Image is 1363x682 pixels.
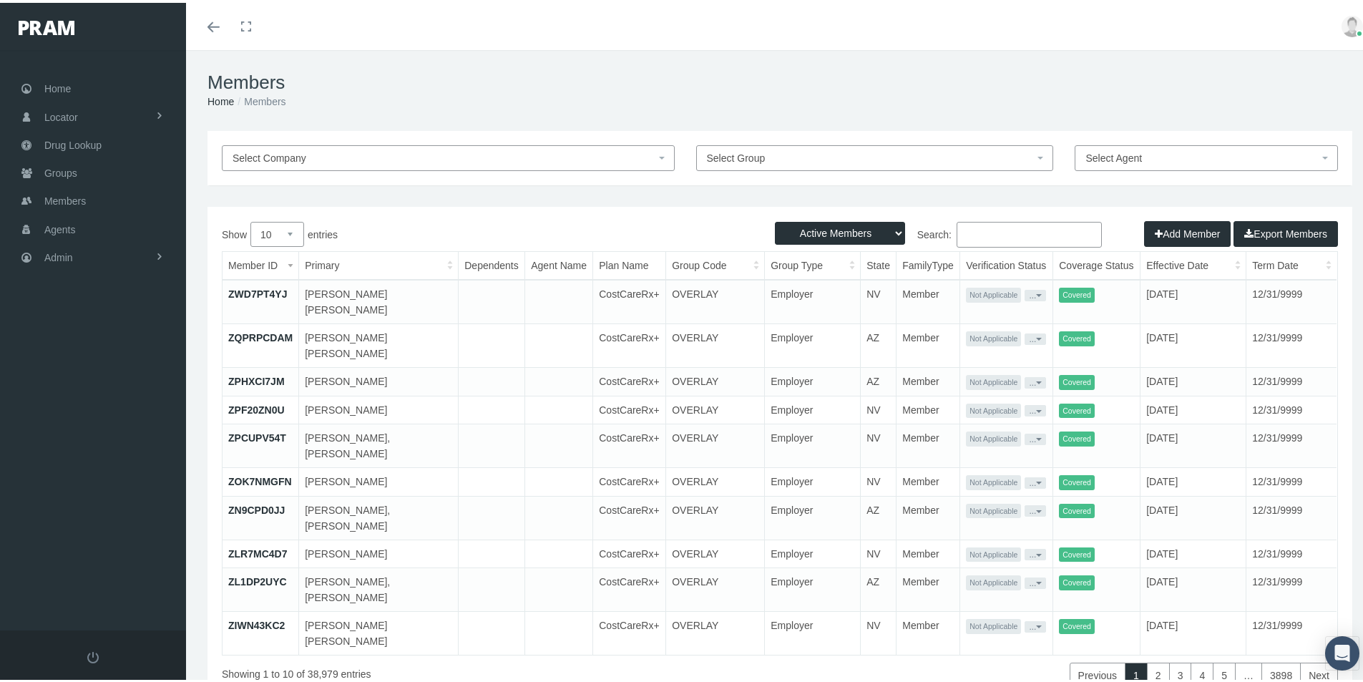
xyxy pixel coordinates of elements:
td: Employer [765,393,861,422]
a: ZL1DP2UYC [228,573,287,585]
td: OVERLAY [666,277,765,321]
span: Not Applicable [966,616,1021,631]
span: Home [44,72,71,99]
button: ... [1025,546,1046,557]
td: Employer [765,365,861,394]
td: Employer [765,493,861,537]
a: ZLR7MC4D7 [228,545,287,557]
td: [PERSON_NAME], [PERSON_NAME] [299,422,459,465]
td: [PERSON_NAME] [PERSON_NAME] [299,609,459,653]
td: OVERLAY [666,422,765,465]
td: CostCareRx+ [593,321,666,365]
span: Not Applicable [966,401,1021,416]
span: Covered [1059,501,1095,516]
span: Covered [1059,285,1095,300]
td: [DATE] [1140,393,1246,422]
td: AZ [861,493,897,537]
button: ... [1025,374,1046,386]
button: ... [1025,287,1046,298]
button: ... [1025,474,1046,486]
th: Effective Date: activate to sort column ascending [1140,249,1246,277]
label: Show entries [222,219,780,244]
th: Member ID: activate to sort column ascending [223,249,299,277]
td: Member [897,609,960,653]
td: [DATE] [1140,609,1246,653]
td: [PERSON_NAME] [PERSON_NAME] [299,277,459,321]
td: AZ [861,321,897,365]
td: Member [897,565,960,609]
td: Employer [765,565,861,609]
span: Covered [1059,616,1095,631]
td: CostCareRx+ [593,609,666,653]
button: ... [1025,618,1046,630]
td: OVERLAY [666,493,765,537]
td: Employer [765,537,861,565]
td: CostCareRx+ [593,277,666,321]
td: Member [897,321,960,365]
span: Groups [44,157,77,184]
a: ZPHXCI7JM [228,373,285,384]
a: ZIWN43KC2 [228,617,285,628]
td: Member [897,422,960,465]
th: Agent Name [525,249,593,277]
button: Add Member [1144,218,1231,244]
td: OVERLAY [666,537,765,565]
button: ... [1025,431,1046,442]
a: ZOK7NMGFN [228,473,292,484]
td: Employer [765,465,861,494]
td: Member [897,393,960,422]
span: Not Applicable [966,429,1021,444]
th: Verification Status [960,249,1053,277]
th: Group Code: activate to sort column ascending [666,249,765,277]
span: Not Applicable [966,573,1021,588]
th: Coverage Status [1053,249,1140,277]
input: Search: [957,219,1102,245]
td: NV [861,465,897,494]
td: [DATE] [1140,422,1246,465]
th: Plan Name [593,249,666,277]
th: State [861,249,897,277]
span: Select Group [707,150,766,161]
span: Covered [1059,328,1095,344]
a: ZN9CPD0JJ [228,502,285,513]
td: NV [861,393,897,422]
td: 12/31/9999 [1246,422,1337,465]
a: ZPF20ZN0U [228,401,285,413]
button: ... [1025,502,1046,514]
td: [PERSON_NAME] [299,393,459,422]
a: ZPCUPV54T [228,429,286,441]
td: NV [861,277,897,321]
td: [PERSON_NAME] [299,537,459,565]
td: OVERLAY [666,609,765,653]
th: Group Type: activate to sort column ascending [765,249,861,277]
td: CostCareRx+ [593,365,666,394]
td: CostCareRx+ [593,393,666,422]
span: Not Applicable [966,545,1021,560]
button: Export Members [1233,218,1338,244]
td: 12/31/9999 [1246,565,1337,609]
a: ZQPRPCDAM [228,329,293,341]
td: [DATE] [1140,465,1246,494]
span: Not Applicable [966,472,1021,487]
span: Covered [1059,429,1095,444]
td: AZ [861,565,897,609]
td: NV [861,537,897,565]
td: Employer [765,321,861,365]
button: ... [1025,331,1046,342]
img: PRAM_20_x_78.png [19,18,74,32]
td: Member [897,465,960,494]
span: Covered [1059,545,1095,560]
td: 12/31/9999 [1246,277,1337,321]
td: 12/31/9999 [1246,365,1337,394]
td: Member [897,537,960,565]
div: Open Intercom Messenger [1325,633,1359,668]
label: Search: [780,219,1102,245]
td: OVERLAY [666,565,765,609]
td: [DATE] [1140,321,1246,365]
td: CostCareRx+ [593,493,666,537]
button: ... [1025,402,1046,414]
span: Covered [1059,401,1095,416]
td: [DATE] [1140,537,1246,565]
li: Members [234,91,285,107]
td: 12/31/9999 [1246,321,1337,365]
